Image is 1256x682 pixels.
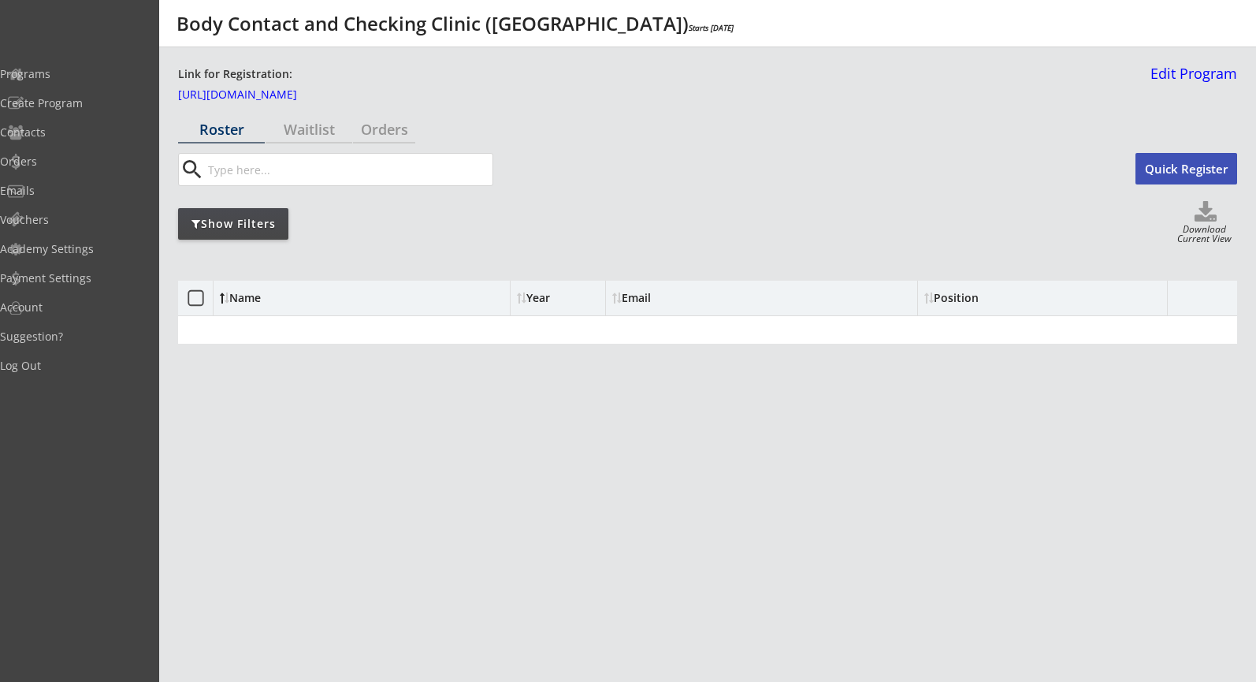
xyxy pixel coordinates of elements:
[178,89,336,106] a: [URL][DOMAIN_NAME]
[177,14,734,33] div: Body Contact and Checking Clinic ([GEOGRAPHIC_DATA])
[205,154,492,185] input: Type here...
[179,157,205,182] button: search
[220,293,348,304] div: Name
[178,216,288,232] div: Show Filters
[353,122,415,136] div: Orders
[17,13,142,42] img: yH5BAEAAAAALAAAAAABAAEAAAIBRAA7
[689,22,734,33] em: Starts [DATE]
[1174,201,1237,225] button: Click to download full roster. Your browser settings may try to block it, check your security set...
[1172,225,1237,246] div: Download Current View
[612,293,754,304] div: Email
[266,122,352,136] div: Waitlist
[924,293,1066,304] div: Position
[178,122,265,136] div: Roster
[517,293,599,304] div: Year
[1144,66,1237,94] a: Edit Program
[178,66,295,83] div: Link for Registration:
[1135,153,1237,184] button: Quick Register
